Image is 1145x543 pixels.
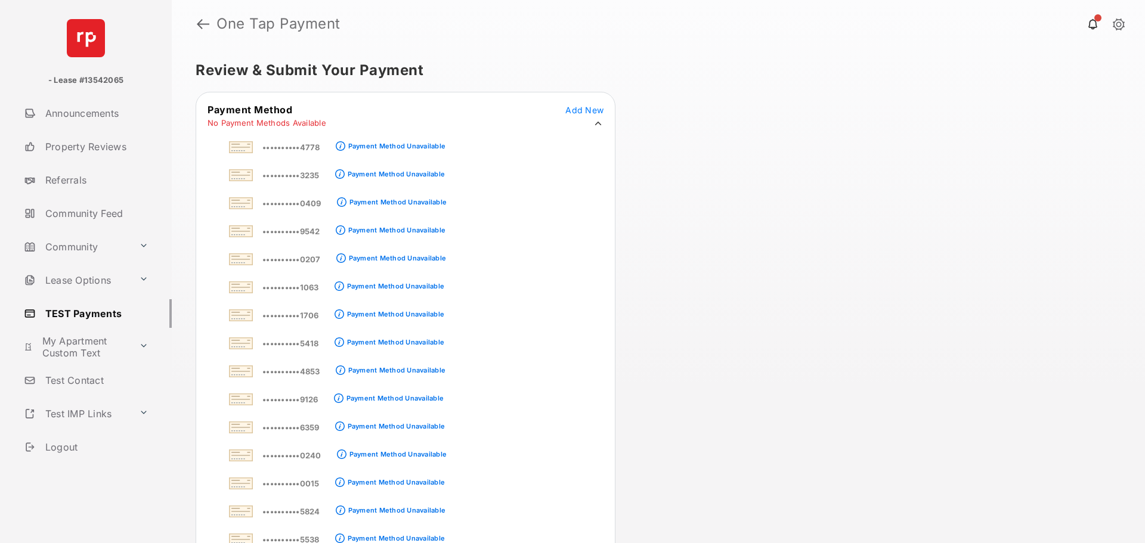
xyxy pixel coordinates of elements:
a: Payment Method Unavailable [345,412,445,433]
a: Payment Method Unavailable [346,440,447,461]
a: Announcements [19,99,172,128]
a: Payment Method Unavailable [346,244,446,265]
td: No Payment Methods Available [207,117,327,128]
span: ••••••••••0207 [262,255,320,264]
div: Payment Method Unavailable [348,534,445,542]
a: Referrals [19,166,172,194]
div: Payment Method Unavailable [348,366,445,374]
a: Payment Method Unavailable [344,328,444,349]
a: TEST Payments [19,299,172,328]
p: - Lease #13542065 [48,75,123,86]
span: ••••••••••9542 [262,226,320,236]
a: Payment Method Unavailable [345,468,445,489]
div: Payment Method Unavailable [348,142,445,150]
div: Payment Method Unavailable [348,506,445,514]
a: Payment Method Unavailable [344,272,444,293]
span: ••••••••••4853 [262,367,320,376]
div: Payment Method Unavailable [348,422,445,430]
span: ••••••••••1706 [262,311,318,320]
span: ••••••••••0240 [262,451,321,460]
a: Payment Method Unavailable [345,160,445,181]
div: Payment Method Unavailable [348,226,445,234]
span: ••••••••••4778 [262,142,320,152]
a: My Apartment Custom Text [19,333,134,361]
span: ••••••••••5418 [262,339,318,348]
a: Payment Method Unavailable [345,216,445,237]
div: Payment Method Unavailable [347,338,444,346]
span: ••••••••••3235 [262,170,319,180]
a: Test Contact [19,366,172,395]
h5: Review & Submit Your Payment [196,63,1112,77]
span: ••••••••••5824 [262,507,320,516]
div: Payment Method Unavailable [347,310,444,318]
a: Payment Method Unavailable [346,188,447,209]
a: Property Reviews [19,132,172,161]
span: ••••••••••1063 [262,283,318,292]
span: ••••••••••6359 [262,423,319,432]
span: Add New [565,105,604,115]
a: Payment Method Unavailable [345,497,445,517]
div: Payment Method Unavailable [348,478,445,486]
button: Add New [565,104,604,116]
div: Payment Method Unavailable [349,254,446,262]
a: Test IMP Links [19,399,134,428]
strong: One Tap Payment [216,17,341,31]
a: Community Feed [19,199,172,228]
span: ••••••••••0015 [262,479,319,488]
img: svg+xml;base64,PHN2ZyB4bWxucz0iaHR0cDovL3d3dy53My5vcmcvMjAwMC9zdmciIHdpZHRoPSI2NCIgaGVpZ2h0PSI2NC... [67,19,105,57]
div: Payment Method Unavailable [348,170,445,178]
span: Payment Method [208,104,292,116]
a: Payment Method Unavailable [344,300,444,321]
a: Lease Options [19,266,134,294]
span: ••••••••••9126 [262,395,318,404]
a: Payment Method Unavailable [345,132,445,153]
a: Payment Method Unavailable [343,384,444,405]
div: Payment Method Unavailable [347,282,444,290]
a: Community [19,232,134,261]
a: Logout [19,433,172,461]
div: Payment Method Unavailable [349,450,447,458]
div: Payment Method Unavailable [349,198,447,206]
div: Payment Method Unavailable [346,394,444,402]
a: Payment Method Unavailable [345,356,445,377]
span: ••••••••••0409 [262,198,321,208]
